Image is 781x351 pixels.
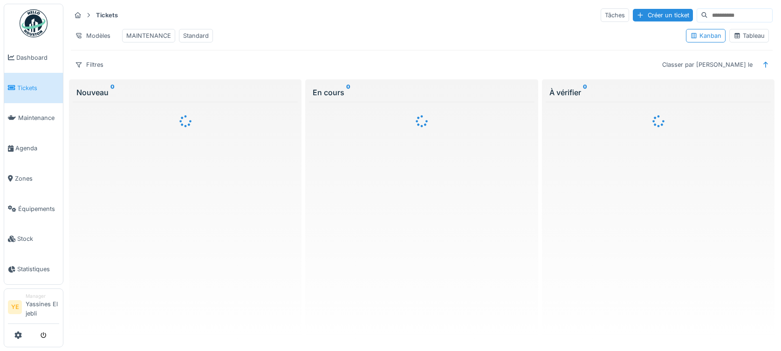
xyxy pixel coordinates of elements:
[15,174,59,183] span: Zones
[601,8,629,22] div: Tâches
[15,144,59,153] span: Agenda
[126,31,171,40] div: MAINTENANCE
[733,31,765,40] div: Tableau
[690,31,721,40] div: Kanban
[71,58,108,71] div: Filtres
[26,293,59,300] div: Manager
[313,87,530,98] div: En cours
[76,87,294,98] div: Nouveau
[658,58,757,71] div: Classer par [PERSON_NAME] le
[4,163,63,194] a: Zones
[92,11,122,20] strong: Tickets
[17,234,59,243] span: Stock
[18,113,59,122] span: Maintenance
[18,204,59,213] span: Équipements
[183,31,209,40] div: Standard
[17,265,59,274] span: Statistiques
[71,29,115,42] div: Modèles
[4,73,63,103] a: Tickets
[17,84,59,92] span: Tickets
[4,103,63,133] a: Maintenance
[110,87,115,98] sup: 0
[4,224,63,254] a: Stock
[346,87,350,98] sup: 0
[4,133,63,163] a: Agenda
[4,194,63,224] a: Équipements
[583,87,587,98] sup: 0
[549,87,767,98] div: À vérifier
[26,293,59,322] li: Yassines El jebli
[4,42,63,73] a: Dashboard
[16,53,59,62] span: Dashboard
[20,9,48,37] img: Badge_color-CXgf-gQk.svg
[8,293,59,324] a: YE ManagerYassines El jebli
[8,300,22,314] li: YE
[633,9,693,21] div: Créer un ticket
[4,254,63,284] a: Statistiques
